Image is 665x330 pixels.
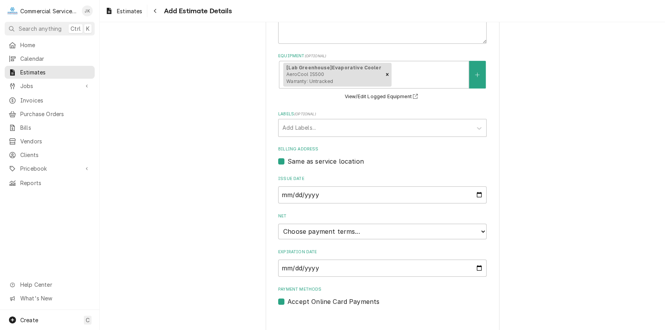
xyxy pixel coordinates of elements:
div: Issue Date [278,176,487,203]
textarea: Greenhouse Make Up Air (MUA) not cooling [278,8,487,44]
label: Net [278,213,487,219]
a: Go to Help Center [5,278,95,291]
label: Billing Address [278,146,487,152]
span: Bills [20,124,91,132]
a: Purchase Orders [5,108,95,120]
a: Bills [5,121,95,134]
span: Help Center [20,281,90,289]
a: Home [5,39,95,51]
span: K [86,25,90,33]
span: Add Estimate Details [161,6,231,16]
div: Equipment [278,53,487,101]
a: Go to Jobs [5,79,95,92]
label: Labels [278,111,487,117]
a: Go to Pricebook [5,162,95,175]
span: Jobs [20,82,79,90]
span: Vendors [20,137,91,145]
label: Expiration Date [278,249,487,255]
button: Search anythingCtrlK [5,22,95,35]
a: Calendar [5,52,95,65]
strong: [Lab Greenhouse] Evaporative Cooler [286,65,381,71]
span: Reports [20,179,91,187]
a: Clients [5,148,95,161]
span: Calendar [20,55,91,63]
div: JK [82,5,93,16]
span: Create [20,317,38,323]
div: C [7,5,18,16]
button: Navigate back [149,5,161,17]
div: John Key's Avatar [82,5,93,16]
span: Search anything [19,25,62,33]
div: Remove [object Object] [383,63,392,87]
a: Go to What's New [5,292,95,305]
label: Payment Methods [278,286,487,293]
span: ( optional ) [304,54,326,58]
div: Net [278,213,487,239]
label: Equipment [278,53,487,59]
a: Vendors [5,135,95,148]
span: Purchase Orders [20,110,91,118]
button: Create New Equipment [469,61,485,88]
span: What's New [20,294,90,302]
span: Home [20,41,91,49]
a: Invoices [5,94,95,107]
span: Ctrl [71,25,81,33]
div: Labels [278,111,487,136]
div: Commercial Service Co. [20,7,78,15]
a: Reports [5,176,95,189]
label: Issue Date [278,176,487,182]
div: Expiration Date [278,249,487,277]
div: Commercial Service Co.'s Avatar [7,5,18,16]
span: Pricebook [20,164,79,173]
span: C [86,316,90,324]
input: yyyy-mm-dd [278,186,487,203]
label: Accept Online Card Payments [288,297,379,306]
input: yyyy-mm-dd [278,259,487,277]
span: Estimates [20,68,91,76]
span: Invoices [20,96,91,104]
span: AeroCool IS500 Warranty: Untracked [286,71,333,84]
svg: Create New Equipment [475,72,480,78]
a: Estimates [102,5,145,18]
a: Estimates [5,66,95,79]
button: View/Edit Logged Equipment [344,92,422,102]
span: ( optional ) [294,112,316,116]
div: Billing Address [278,146,487,166]
span: Estimates [117,7,142,15]
label: Same as service location [288,157,364,166]
div: Payment Methods [278,286,487,306]
span: Clients [20,151,91,159]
